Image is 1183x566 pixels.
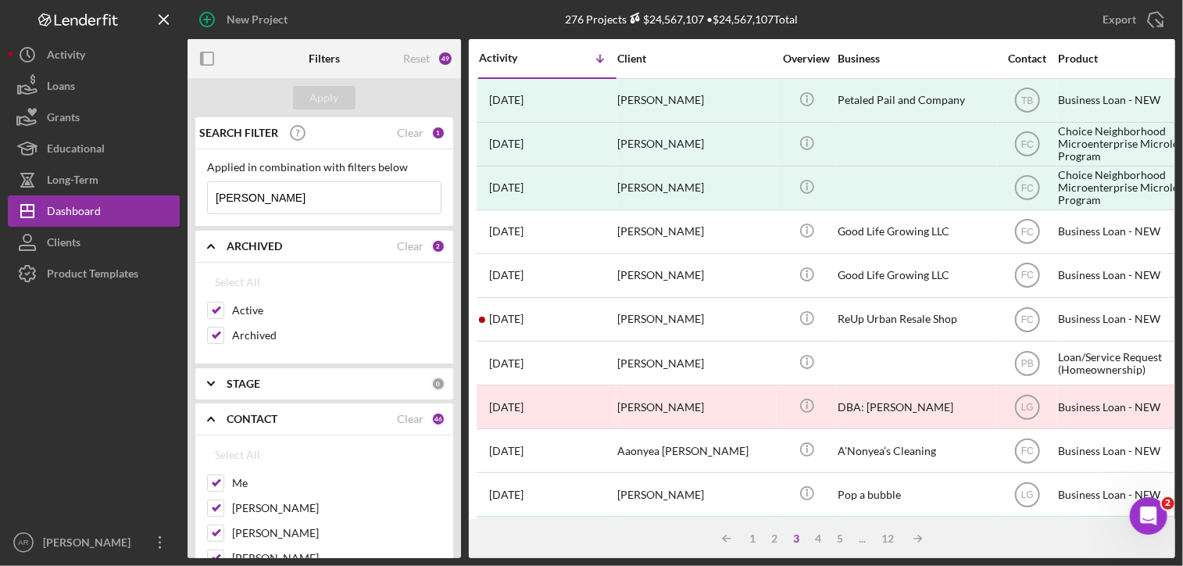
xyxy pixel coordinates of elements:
div: Export [1103,4,1136,35]
label: Me [232,475,441,491]
div: [PERSON_NAME] [617,124,774,165]
button: Select All [207,439,268,471]
div: Good Life Growing LLC [838,255,994,296]
time: 2024-08-09 16:00 [489,181,524,194]
iframe: Intercom live chat [1130,497,1167,535]
div: Dashboard [47,195,101,231]
div: Client [617,52,774,65]
div: [PERSON_NAME] [617,211,774,253]
label: Archived [232,328,441,343]
div: 46 [431,412,445,426]
div: A’Nonyea’s Cleaning [838,430,994,471]
time: 2024-06-18 21:37 [489,489,524,501]
time: 2024-08-07 16:47 [489,313,524,325]
label: Active [232,303,441,318]
button: Educational [8,133,180,164]
div: $24,567,107 [627,13,704,26]
div: [PERSON_NAME] [617,474,774,515]
div: 276 Projects • $24,567,107 Total [565,13,798,26]
label: [PERSON_NAME] [232,500,441,516]
button: Export [1087,4,1175,35]
text: FC [1021,183,1034,194]
div: Activity [479,52,548,64]
button: Loans [8,70,180,102]
div: [PERSON_NAME] [39,527,141,562]
div: Contact [998,52,1056,65]
button: Grants [8,102,180,133]
text: LG [1020,489,1033,500]
div: Long-Term [47,164,98,199]
div: 2 [764,532,786,545]
time: 2024-07-24 16:49 [489,357,524,370]
div: Product Templates [47,258,138,293]
b: STAGE [227,378,260,390]
div: Select All [215,267,260,298]
time: 2024-08-13 14:51 [489,138,524,150]
button: New Project [188,4,303,35]
div: New Project [227,4,288,35]
label: [PERSON_NAME] [232,525,441,541]
time: 2024-08-07 16:57 [489,269,524,281]
div: [PERSON_NAME] [617,80,774,121]
div: 5 [830,532,852,545]
div: Clear [397,413,424,425]
text: TB [1021,95,1033,106]
label: [PERSON_NAME] [232,550,441,566]
div: 1 [431,126,445,140]
div: Grants [47,102,80,137]
text: AR [18,539,28,547]
button: Dashboard [8,195,180,227]
div: [PERSON_NAME] [617,299,774,340]
button: Clients [8,227,180,258]
div: 49 [438,51,453,66]
b: CONTACT [227,413,277,425]
text: FC [1021,139,1034,150]
div: Good Life Growing LLC [838,211,994,253]
div: Reset [403,52,430,65]
div: [PERSON_NAME] [617,386,774,428]
div: 1 [742,532,764,545]
div: 12 [874,532,902,545]
button: Select All [207,267,268,298]
time: 2024-07-18 16:40 [489,401,524,414]
text: PB [1020,358,1033,369]
span: 2 [1162,497,1174,510]
button: Apply [293,86,356,109]
div: [PERSON_NAME] [617,255,774,296]
text: LG [1020,402,1033,413]
div: Educational [47,133,105,168]
button: Product Templates [8,258,180,289]
time: 2024-08-07 17:40 [489,225,524,238]
div: Petaled Pail and Company [838,80,994,121]
button: Long-Term [8,164,180,195]
button: Activity [8,39,180,70]
div: Business [838,52,994,65]
div: Loans [47,70,75,106]
text: FC [1021,270,1034,281]
div: [PERSON_NAME] [617,167,774,209]
div: 2 [431,239,445,253]
text: FC [1021,227,1034,238]
div: ... [852,532,874,545]
time: 2024-08-22 13:15 [489,94,524,106]
div: 3 [786,532,808,545]
div: Clear [397,240,424,253]
b: ARCHIVED [227,240,282,253]
div: Applied in combination with filters below [207,161,441,174]
div: Apply [310,86,339,109]
div: Aaonyea [PERSON_NAME] [617,430,774,471]
time: 2024-07-13 15:23 [489,445,524,457]
div: Activity [47,39,85,74]
div: 0 [431,377,445,391]
div: DBA: [PERSON_NAME] [838,386,994,428]
div: [PERSON_NAME] [617,342,774,384]
div: Pop a bubble [838,474,994,515]
div: Select All [215,439,260,471]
